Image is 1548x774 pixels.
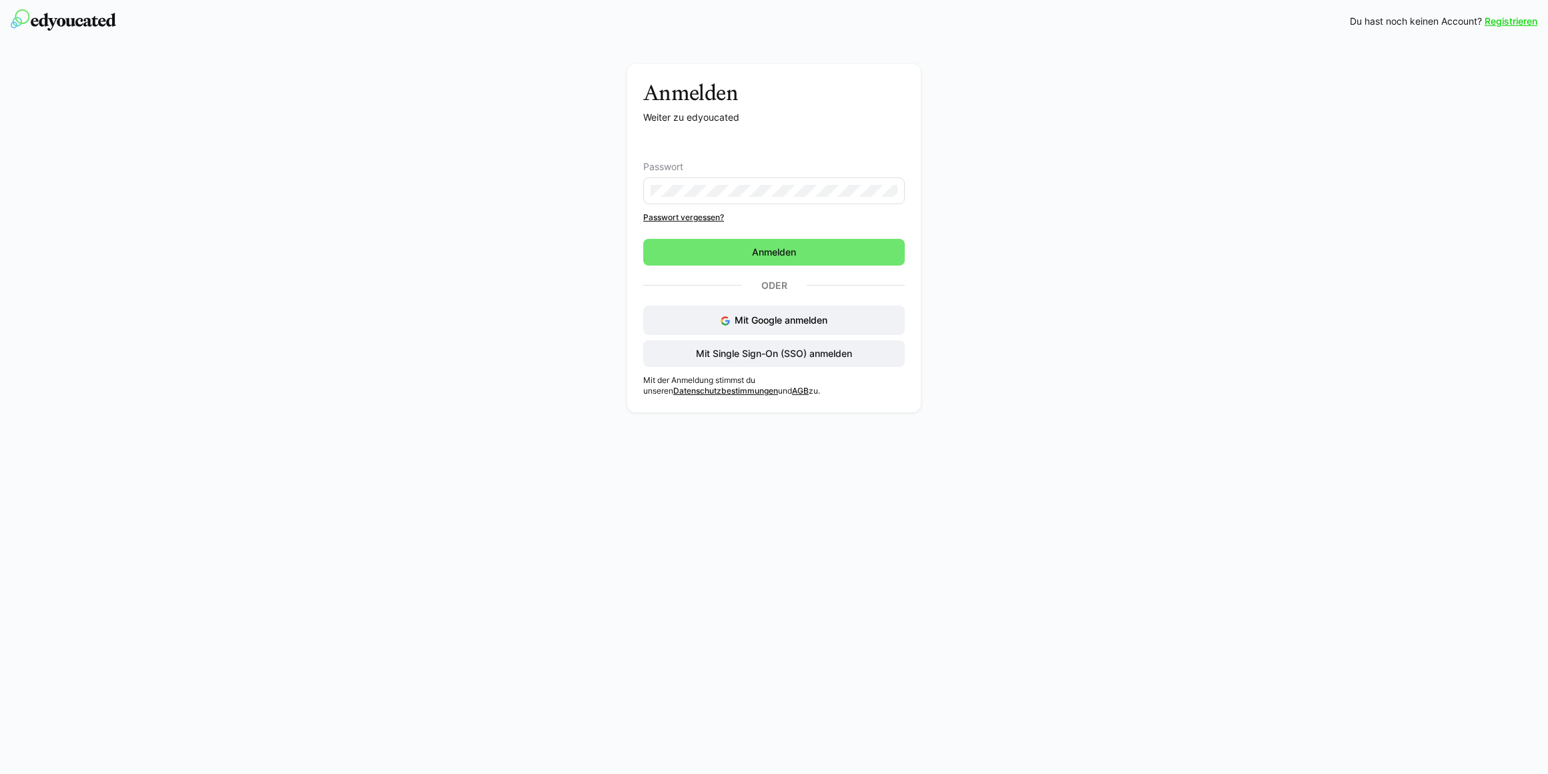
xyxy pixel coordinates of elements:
[673,386,778,396] a: Datenschutzbestimmungen
[1350,15,1482,28] span: Du hast noch keinen Account?
[735,314,827,326] span: Mit Google anmelden
[694,347,854,360] span: Mit Single Sign-On (SSO) anmelden
[643,212,905,223] a: Passwort vergessen?
[643,80,905,105] h3: Anmelden
[643,111,905,124] p: Weiter zu edyoucated
[643,340,905,367] button: Mit Single Sign-On (SSO) anmelden
[643,306,905,335] button: Mit Google anmelden
[643,239,905,266] button: Anmelden
[643,161,683,172] span: Passwort
[11,9,116,31] img: edyoucated
[643,375,905,396] p: Mit der Anmeldung stimmst du unseren und zu.
[750,246,798,259] span: Anmelden
[741,276,807,295] p: Oder
[792,386,809,396] a: AGB
[1485,15,1537,28] a: Registrieren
